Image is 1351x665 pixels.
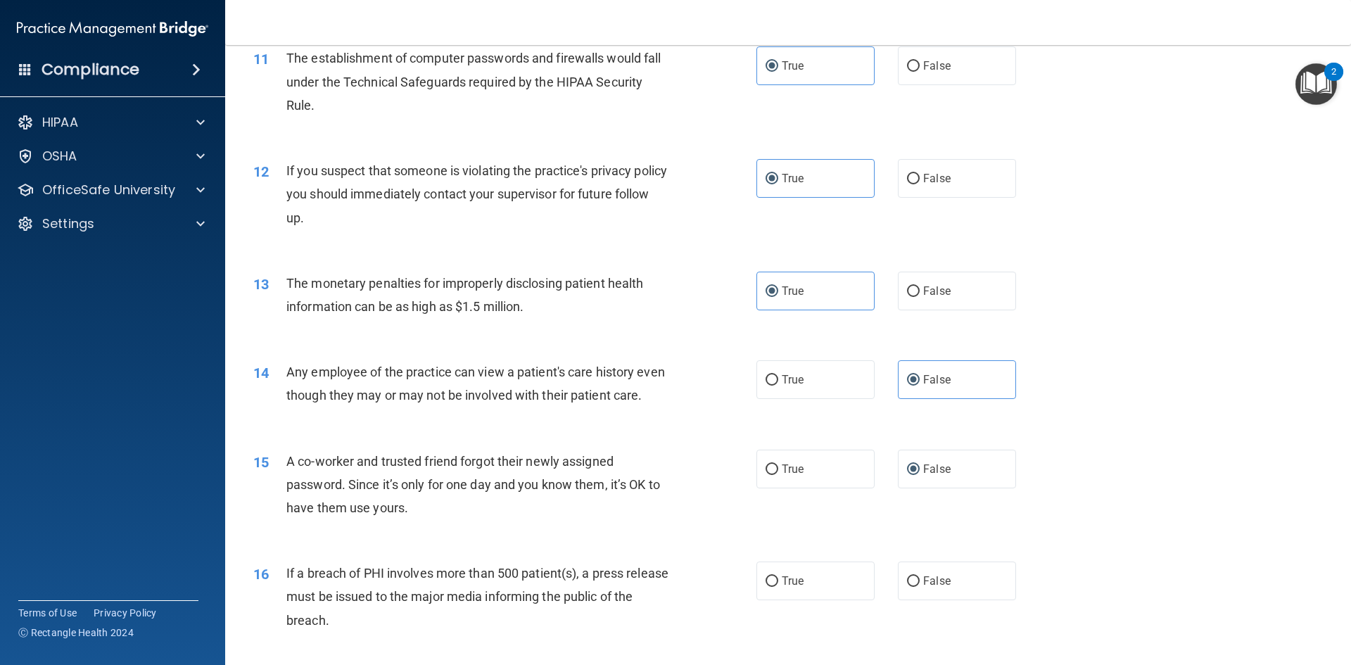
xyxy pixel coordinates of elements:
[907,464,920,475] input: False
[253,163,269,180] span: 12
[286,51,661,112] span: The establishment of computer passwords and firewalls would fall under the Technical Safeguards r...
[923,373,951,386] span: False
[923,462,951,476] span: False
[1295,63,1337,105] button: Open Resource Center, 2 new notifications
[42,60,139,80] h4: Compliance
[18,626,134,640] span: Ⓒ Rectangle Health 2024
[42,114,78,131] p: HIPAA
[253,365,269,381] span: 14
[782,373,804,386] span: True
[766,61,778,72] input: True
[923,59,951,72] span: False
[923,172,951,185] span: False
[17,182,205,198] a: OfficeSafe University
[766,286,778,297] input: True
[17,148,205,165] a: OSHA
[286,276,643,314] span: The monetary penalties for improperly disclosing patient health information can be as high as $1....
[782,462,804,476] span: True
[907,61,920,72] input: False
[1331,72,1336,90] div: 2
[286,566,668,627] span: If a breach of PHI involves more than 500 patient(s), a press release must be issued to the major...
[253,454,269,471] span: 15
[253,51,269,68] span: 11
[782,284,804,298] span: True
[17,215,205,232] a: Settings
[782,172,804,185] span: True
[923,574,951,588] span: False
[766,576,778,587] input: True
[766,464,778,475] input: True
[18,606,77,620] a: Terms of Use
[907,375,920,386] input: False
[253,566,269,583] span: 16
[253,276,269,293] span: 13
[766,375,778,386] input: True
[286,163,667,224] span: If you suspect that someone is violating the practice's privacy policy you should immediately con...
[42,182,175,198] p: OfficeSafe University
[94,606,157,620] a: Privacy Policy
[766,174,778,184] input: True
[17,15,208,43] img: PMB logo
[907,576,920,587] input: False
[286,365,665,403] span: Any employee of the practice can view a patient's care history even though they may or may not be...
[17,114,205,131] a: HIPAA
[782,59,804,72] span: True
[907,174,920,184] input: False
[42,215,94,232] p: Settings
[42,148,77,165] p: OSHA
[782,574,804,588] span: True
[286,454,660,515] span: A co-worker and trusted friend forgot their newly assigned password. Since it’s only for one day ...
[907,286,920,297] input: False
[923,284,951,298] span: False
